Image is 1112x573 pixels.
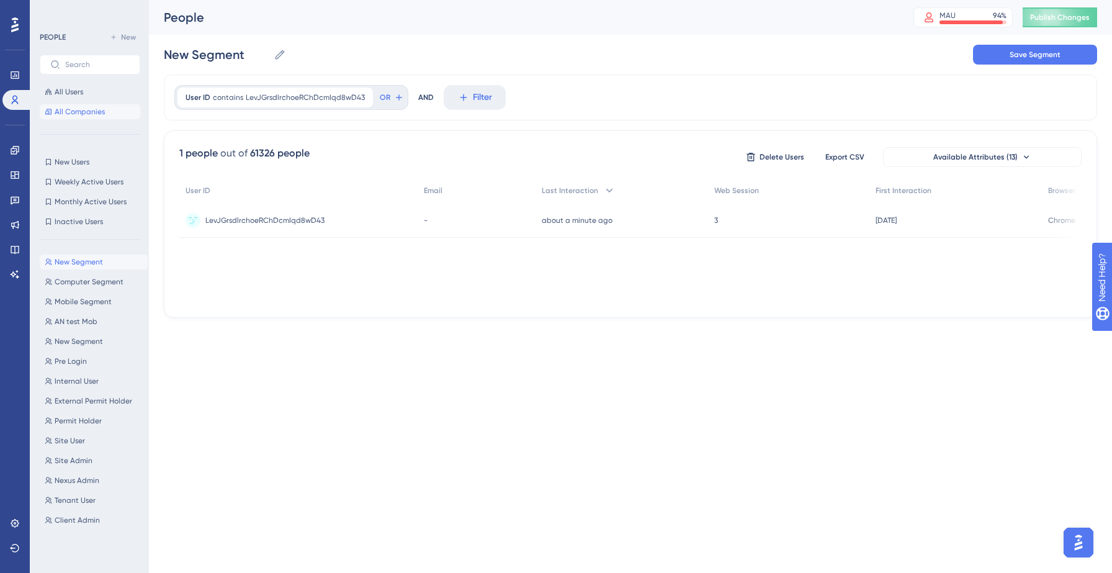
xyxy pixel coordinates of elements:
button: Publish Changes [1023,7,1097,27]
span: Export CSV [825,152,864,162]
button: Permit Holder [40,413,148,428]
span: 3 [714,215,718,225]
span: Email [424,186,442,196]
button: External Permit Holder [40,394,148,408]
div: AND [418,85,434,110]
span: First Interaction [876,186,931,196]
button: AN test Mob [40,314,148,329]
span: Publish Changes [1030,12,1090,22]
div: PEOPLE [40,32,66,42]
span: Site Admin [55,456,92,466]
time: [DATE] [876,216,897,225]
span: LevJGrsdlrchoeRChDcmIqd8wD43 [246,92,365,102]
button: Inactive Users [40,214,140,229]
span: Inactive Users [55,217,103,227]
span: Monthly Active Users [55,197,127,207]
button: All Companies [40,104,140,119]
span: New Segment [55,336,103,346]
div: People [164,9,882,26]
span: - [424,215,428,225]
button: Filter [444,85,506,110]
span: Last Interaction [542,186,598,196]
input: Search [65,60,130,69]
div: MAU [939,11,956,20]
button: New Segment [40,334,148,349]
span: Pre Login [55,356,87,366]
button: New Segment [40,255,148,269]
span: contains [213,92,243,102]
button: Site Admin [40,453,148,468]
button: Internal User [40,374,148,389]
button: Export CSV [814,147,876,167]
button: Delete Users [744,147,806,167]
button: Site User [40,433,148,448]
button: Tenant User [40,493,148,508]
span: Internal User [55,376,99,386]
button: Weekly Active Users [40,174,140,189]
button: New [105,30,140,45]
div: 61326 people [250,146,310,161]
span: Weekly Active Users [55,177,123,187]
button: Computer Segment [40,274,148,289]
button: Mobile Segment [40,294,148,309]
input: Segment Name [164,46,269,63]
span: Web Session [714,186,759,196]
button: Monthly Active Users [40,194,140,209]
span: OR [380,92,390,102]
button: New Users [40,155,140,169]
span: Computer Segment [55,277,123,287]
span: Tenant User [55,495,96,505]
button: Client Admin [40,513,148,528]
button: Save Segment [973,45,1097,65]
span: Nexus Admin [55,476,99,485]
span: Mobile Segment [55,297,112,307]
span: LevJGrsdlrchoeRChDcmIqd8wD43 [205,215,325,225]
time: about a minute ago [542,216,612,225]
span: Client Admin [55,515,100,525]
div: out of [220,146,248,161]
span: User ID [186,186,210,196]
button: Nexus Admin [40,473,148,488]
span: New Segment [55,257,103,267]
iframe: UserGuiding AI Assistant Launcher [1060,524,1097,561]
span: Save Segment [1010,50,1060,60]
span: All Companies [55,107,105,117]
div: 94 % [993,11,1007,20]
button: Available Attributes (13) [883,147,1082,167]
button: Pre Login [40,354,148,369]
span: New [121,32,136,42]
button: All Users [40,84,140,99]
span: Available Attributes (13) [933,152,1018,162]
span: Delete Users [760,152,804,162]
span: Permit Holder [55,416,102,426]
div: 1 people [179,146,218,161]
span: All Users [55,87,83,97]
span: User ID [186,92,210,102]
span: Browser [1048,186,1075,196]
span: AN test Mob [55,317,97,327]
span: Need Help? [29,3,78,18]
span: Filter [473,90,492,105]
span: Site User [55,436,85,446]
span: New Users [55,157,89,167]
span: External Permit Holder [55,396,132,406]
span: Chrome [1048,215,1075,225]
button: OR [378,88,405,107]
